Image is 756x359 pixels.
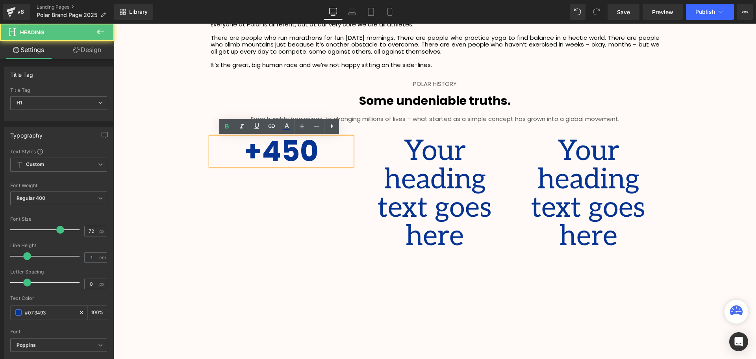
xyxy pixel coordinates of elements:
[570,4,586,20] button: Undo
[88,306,107,320] div: %
[643,4,683,20] a: Preview
[99,255,106,260] span: em
[99,281,106,286] span: px
[26,161,44,168] b: Custom
[3,4,30,20] a: v6
[17,342,36,349] i: Poppins
[10,148,107,154] div: Text Styles
[129,8,148,15] span: Library
[37,4,114,10] a: Landing Pages
[10,183,107,188] div: Font Weight
[729,332,748,351] div: Open Intercom Messenger
[17,195,46,201] b: Regular 400
[25,308,75,317] input: Color
[737,4,753,20] button: More
[59,41,116,59] a: Design
[324,4,343,20] a: Desktop
[16,7,26,17] div: v6
[10,128,43,139] div: Typography
[130,108,205,147] strong: +450
[617,8,630,16] span: Save
[97,11,546,31] p: There are people who run marathons for fun [DATE] mornings. There are people who practice yoga to...
[250,113,392,227] h1: Your heading text goes here
[380,4,399,20] a: Mobile
[404,113,545,227] h1: Your heading text goes here
[343,4,361,20] a: Laptop
[114,4,153,20] a: New Library
[10,296,107,301] div: Text Color
[589,4,604,20] button: Redo
[695,9,715,15] span: Publish
[686,4,734,20] button: Publish
[10,87,107,93] div: Title Tag
[10,269,107,275] div: Letter Spacing
[10,243,107,248] div: Line Height
[10,216,107,222] div: Font Size
[10,67,33,78] div: Title Tag
[361,4,380,20] a: Tablet
[99,229,106,234] span: px
[137,91,506,99] span: From humble beginnings, to changing millions of lives – what started as a simple concept has grow...
[652,8,673,16] span: Preview
[97,38,546,45] p: It’s the great, big human race and we’re not happy sitting on the side-lines.
[10,329,107,335] div: Font
[20,29,44,35] span: Heading
[17,100,22,106] b: H1
[37,12,97,18] span: Polar Brand Page 2025
[245,69,397,86] b: Some undeniable truths.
